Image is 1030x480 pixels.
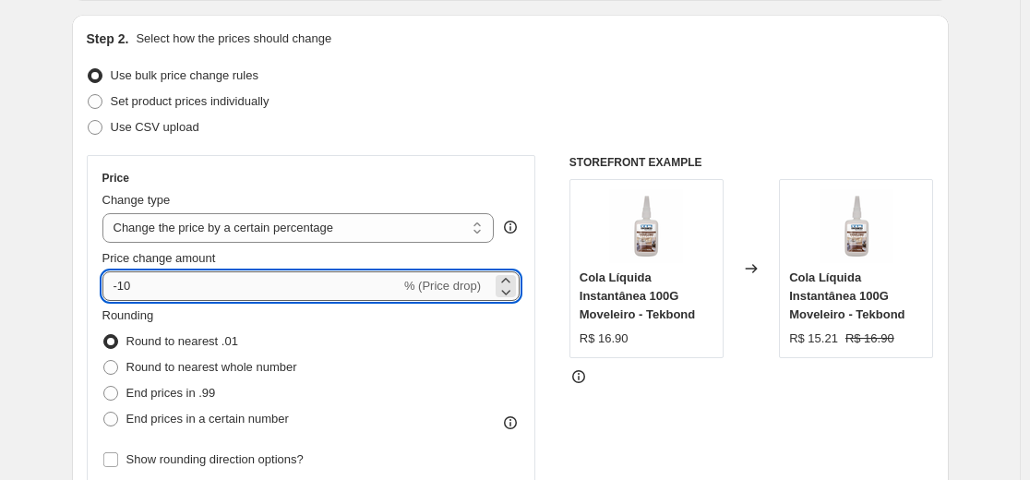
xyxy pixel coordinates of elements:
span: Rounding [102,308,154,322]
span: End prices in a certain number [126,412,289,426]
div: R$ 15.21 [789,330,838,348]
span: Round to nearest .01 [126,334,238,348]
p: Select how the prices should change [136,30,331,48]
span: Price change amount [102,251,216,265]
img: 20250722093607_1_78c720c2-9433-472c-90ab-77dcd10f2be4_80x.png [820,189,893,263]
div: R$ 16.90 [580,330,629,348]
span: Change type [102,193,171,207]
span: % (Price drop) [404,279,481,293]
span: End prices in .99 [126,386,216,400]
h3: Price [102,171,129,186]
strike: R$ 16.90 [845,330,894,348]
h6: STOREFRONT EXAMPLE [569,155,934,170]
span: Set product prices individually [111,94,269,108]
span: Cola Líquida Instantânea 100G Moveleiro - Tekbond [580,270,695,321]
span: Use CSV upload [111,120,199,134]
span: Round to nearest whole number [126,360,297,374]
span: Cola Líquida Instantânea 100G Moveleiro - Tekbond [789,270,904,321]
span: Use bulk price change rules [111,68,258,82]
h2: Step 2. [87,30,129,48]
span: Show rounding direction options? [126,452,304,466]
img: 20250722093607_1_78c720c2-9433-472c-90ab-77dcd10f2be4_80x.png [609,189,683,263]
input: -15 [102,271,401,301]
div: help [501,218,520,236]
